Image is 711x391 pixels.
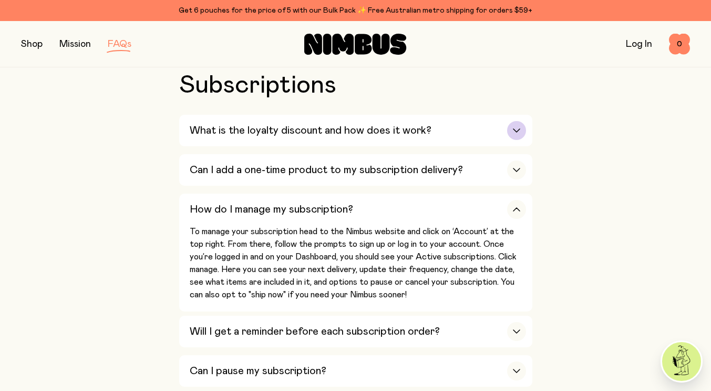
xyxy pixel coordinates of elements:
[190,365,326,377] h3: Can I pause my subscription?
[179,115,532,146] button: What is the loyalty discount and how does it work?
[59,39,91,49] a: Mission
[179,154,532,186] button: Can I add a one-time product to my subscription delivery?
[179,355,532,387] button: Can I pause my subscription?
[21,4,690,17] div: Get 6 pouches for the price of 5 with our Bulk Pack ✨ Free Australian metro shipping for orders $59+
[108,39,131,49] a: FAQs
[179,316,532,347] button: Will I get a reminder before each subscription order?
[190,225,526,301] p: To manage your subscription head to the Nimbus website and click on ‘Account’ at the top right. F...
[669,34,690,55] button: 0
[190,124,431,137] h3: What is the loyalty discount and how does it work?
[662,342,701,381] img: agent
[626,39,652,49] a: Log In
[190,164,463,176] h3: Can I add a one-time product to my subscription delivery?
[179,73,532,98] h2: Subscriptions
[190,203,353,216] h3: How do I manage my subscription?
[190,325,440,338] h3: Will I get a reminder before each subscription order?
[179,194,532,312] button: How do I manage my subscription?To manage your subscription head to the Nimbus website and click ...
